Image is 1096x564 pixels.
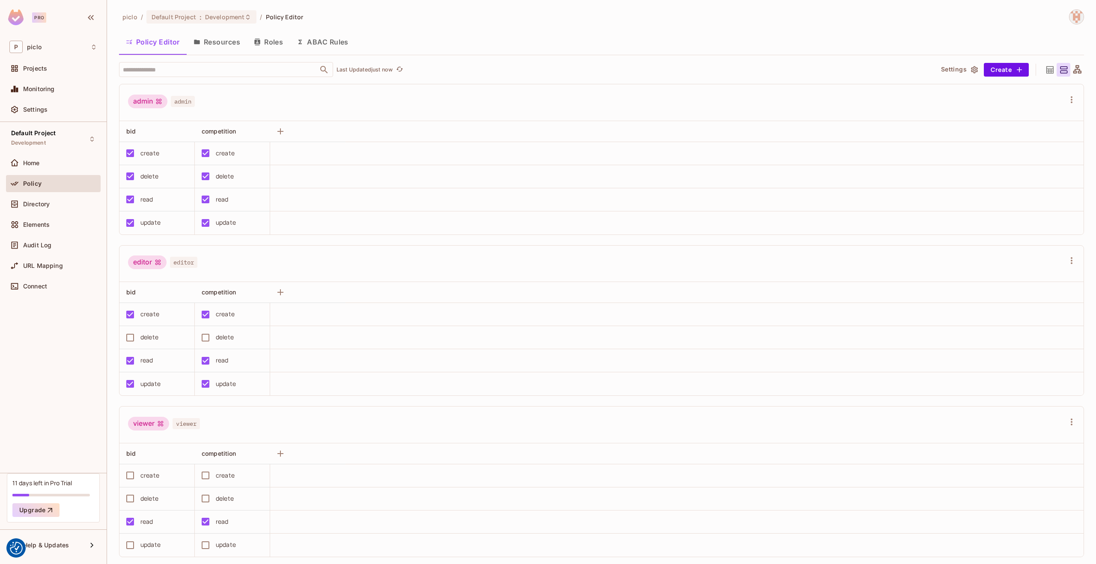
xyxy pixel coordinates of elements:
div: delete [216,172,234,181]
div: viewer [128,417,169,430]
img: Liam Taylor [1069,10,1084,24]
img: SReyMgAAAABJRU5ErkJggg== [8,9,24,25]
span: Settings [23,106,48,113]
div: create [140,309,159,319]
div: read [140,356,153,365]
span: Default Project [11,130,56,137]
span: P [9,41,23,53]
button: Resources [187,31,247,53]
span: admin [171,96,195,107]
div: create [140,148,159,158]
div: Pro [32,12,46,23]
div: read [216,356,229,365]
div: read [140,195,153,204]
div: update [140,540,161,549]
button: refresh [394,65,405,75]
span: Monitoring [23,86,55,92]
span: Development [205,13,244,21]
span: Development [11,140,46,146]
button: ABAC Rules [290,31,355,53]
span: : [199,14,202,21]
span: competition [202,288,236,296]
span: URL Mapping [23,262,63,269]
li: / [260,13,262,21]
img: Revisit consent button [10,542,23,555]
div: update [140,218,161,227]
button: Policy Editor [119,31,187,53]
div: delete [216,494,234,503]
button: Settings [938,63,980,77]
span: Home [23,160,40,166]
span: refresh [396,65,403,74]
div: create [216,309,235,319]
button: Consent Preferences [10,542,23,555]
div: create [216,471,235,480]
p: Last Updated just now [337,66,393,73]
div: delete [140,494,158,503]
div: editor [128,255,167,269]
span: Policy Editor [266,13,304,21]
button: Open [318,64,330,76]
div: create [140,471,159,480]
div: read [216,517,229,526]
span: Audit Log [23,242,51,249]
div: create [216,148,235,158]
span: Projects [23,65,47,72]
span: viewer [173,418,200,429]
span: editor [170,257,197,268]
div: update [216,379,236,389]
div: delete [216,332,234,342]
div: read [140,517,153,526]
div: admin [128,95,167,108]
span: Click to refresh data [393,65,405,75]
div: 11 days left in Pro Trial [12,479,72,487]
span: Help & Updates [23,542,69,549]
button: Upgrade [12,503,60,517]
li: / [141,13,143,21]
span: Connect [23,283,47,290]
div: update [216,218,236,227]
button: Create [984,63,1029,77]
span: Workspace: piclo [27,44,42,50]
span: competition [202,450,236,457]
button: Roles [247,31,290,53]
div: read [216,195,229,204]
span: the active workspace [122,13,137,21]
span: bid [126,128,136,135]
div: delete [140,172,158,181]
span: bid [126,288,136,296]
div: update [216,540,236,549]
div: delete [140,332,158,342]
span: Directory [23,201,50,208]
span: Default Project [152,13,196,21]
div: update [140,379,161,389]
span: Elements [23,221,50,228]
span: competition [202,128,236,135]
span: bid [126,450,136,457]
span: Policy [23,180,42,187]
